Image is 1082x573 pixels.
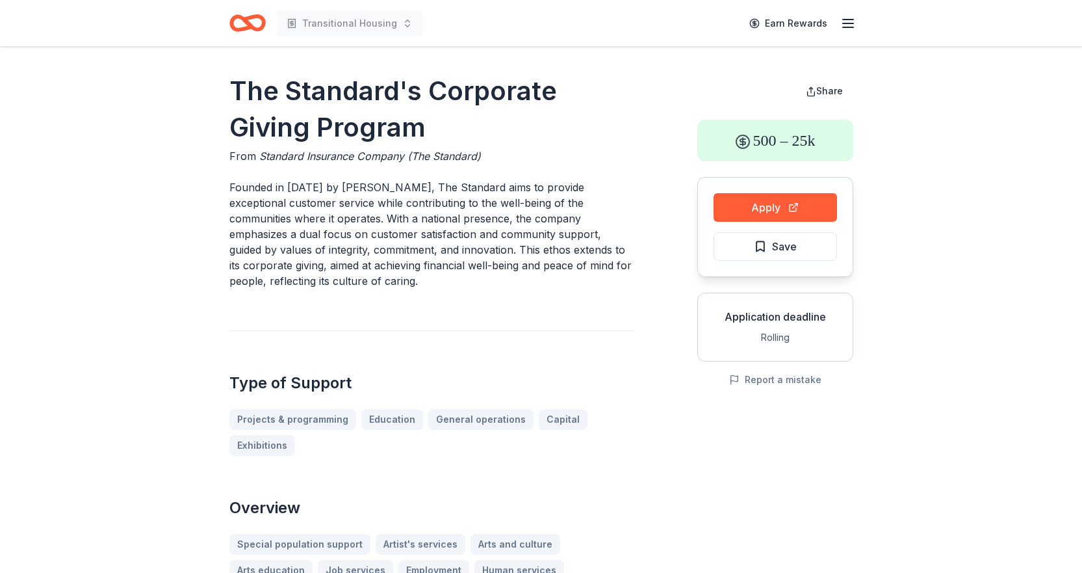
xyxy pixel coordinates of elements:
[229,73,635,146] h1: The Standard's Corporate Giving Program
[772,238,797,255] span: Save
[229,180,635,289] p: Founded in [DATE] by [PERSON_NAME], The Standard aims to provide exceptional customer service whi...
[361,409,423,430] a: Education
[428,409,534,430] a: General operations
[816,85,843,96] span: Share
[741,12,835,35] a: Earn Rewards
[229,8,266,38] a: Home
[302,16,397,31] span: Transitional Housing
[729,372,821,388] button: Report a mistake
[229,409,356,430] a: Projects & programming
[259,150,481,163] span: Standard Insurance Company (The Standard)
[708,330,842,345] div: Rolling
[795,78,853,104] button: Share
[714,232,837,261] button: Save
[229,148,635,164] div: From
[229,498,635,518] h2: Overview
[229,435,295,456] a: Exhibitions
[714,193,837,222] button: Apply
[276,10,423,36] button: Transitional Housing
[229,373,635,393] h2: Type of Support
[708,309,842,325] div: Application deadline
[697,120,853,161] div: 500 – 25k
[539,409,587,430] a: Capital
